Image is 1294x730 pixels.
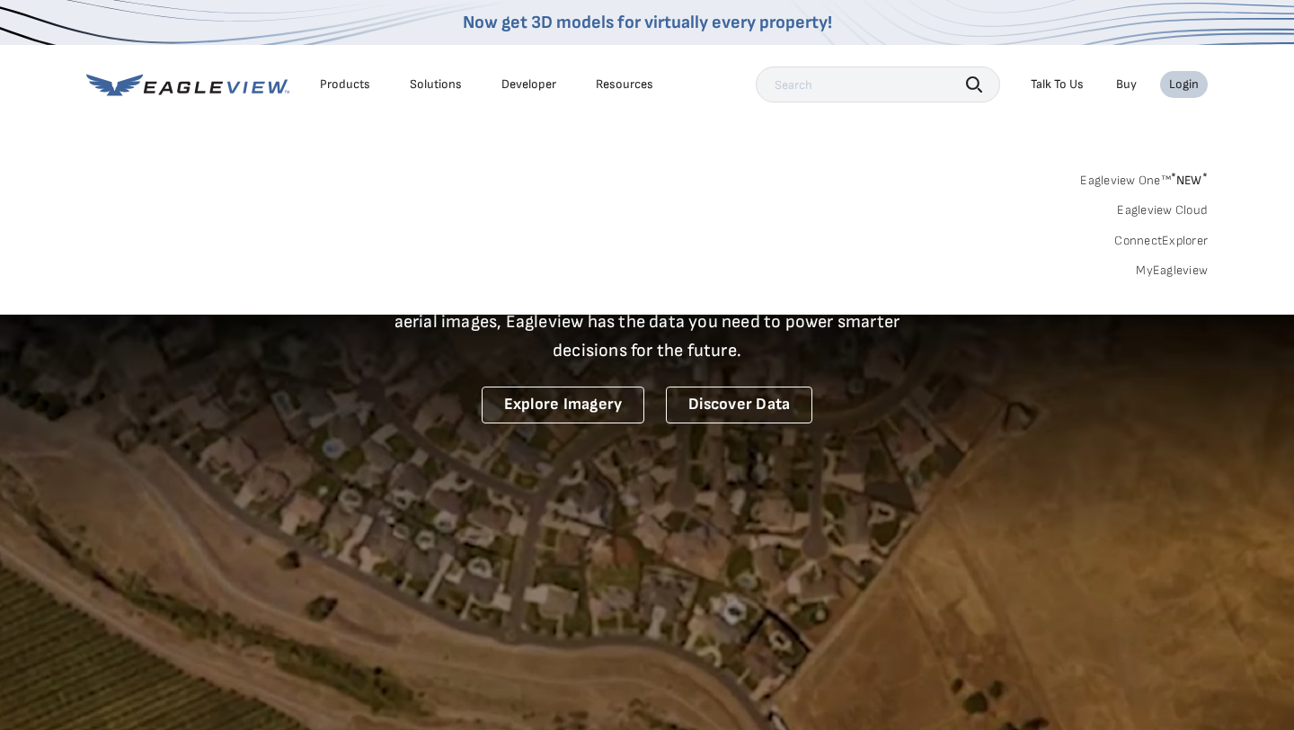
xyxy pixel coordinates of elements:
div: Solutions [410,76,462,93]
a: Now get 3D models for virtually every property! [463,12,832,33]
input: Search [756,67,1000,102]
a: Developer [501,76,556,93]
a: Eagleview One™*NEW* [1080,167,1208,188]
div: Resources [596,76,653,93]
a: Buy [1116,76,1137,93]
p: A new era starts here. Built on more than 3.5 billion high-resolution aerial images, Eagleview ha... [372,279,922,365]
div: Talk To Us [1031,76,1084,93]
div: Products [320,76,370,93]
a: ConnectExplorer [1114,233,1208,249]
a: Explore Imagery [482,387,645,423]
div: Login [1169,76,1199,93]
a: MyEagleview [1136,263,1208,279]
span: NEW [1171,173,1208,188]
a: Discover Data [666,387,812,423]
a: Eagleview Cloud [1117,202,1208,218]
